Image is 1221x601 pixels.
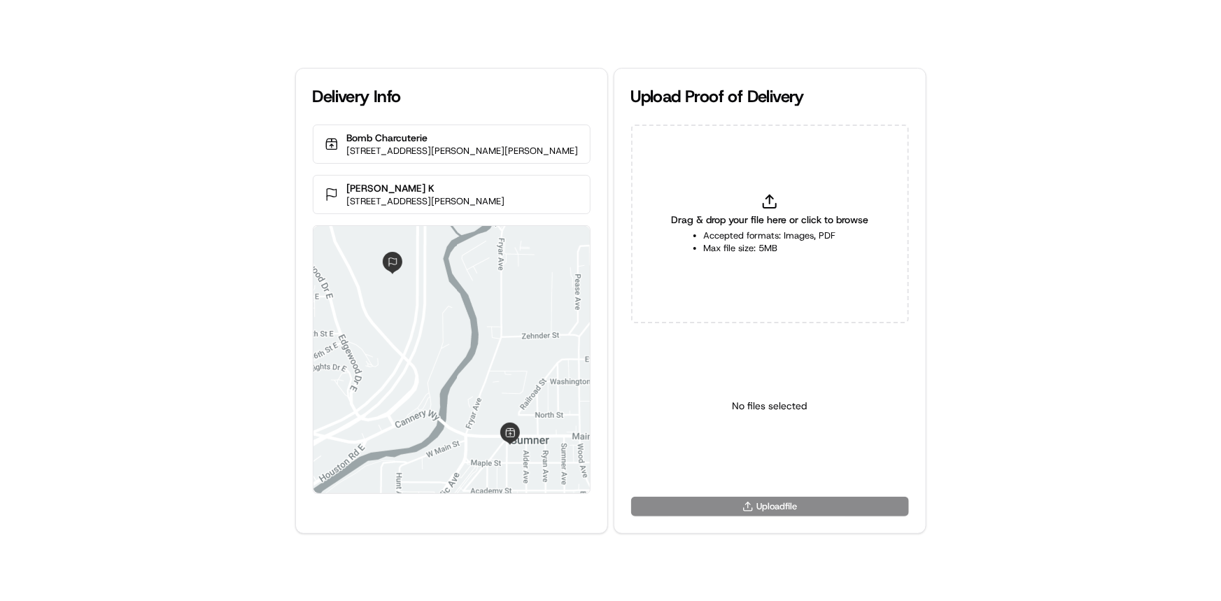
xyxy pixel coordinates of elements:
div: Delivery Info [313,85,591,108]
li: Accepted formats: Images, PDF [704,229,836,242]
p: [STREET_ADDRESS][PERSON_NAME][PERSON_NAME] [347,145,579,157]
span: Drag & drop your file here or click to browse [671,213,868,227]
li: Max file size: 5MB [704,242,836,255]
p: [PERSON_NAME] K [347,181,505,195]
p: [STREET_ADDRESS][PERSON_NAME] [347,195,505,208]
div: Upload Proof of Delivery [631,85,909,108]
p: No files selected [733,399,807,413]
p: Bomb Charcuterie [347,131,579,145]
